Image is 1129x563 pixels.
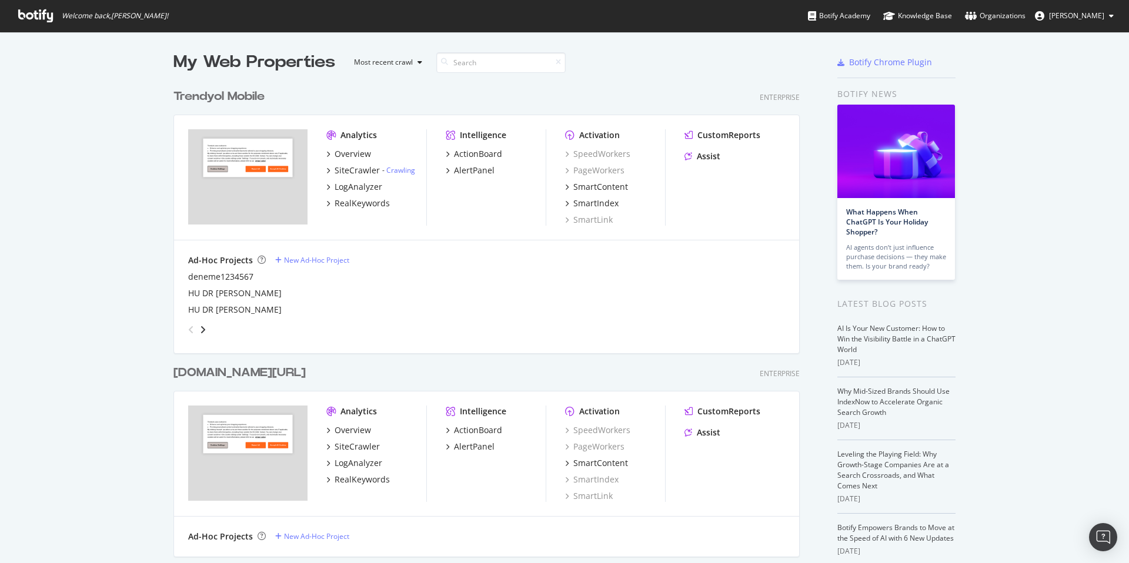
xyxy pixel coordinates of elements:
div: New Ad-Hoc Project [284,255,349,265]
div: SmartContent [573,457,628,469]
a: LogAnalyzer [326,181,382,193]
a: Botify Chrome Plugin [837,56,932,68]
a: HU DR [PERSON_NAME] [188,304,282,316]
div: RealKeywords [335,197,390,209]
a: AlertPanel [446,165,495,176]
div: Ad-Hoc Projects [188,254,253,266]
div: [DOMAIN_NAME][URL] [173,364,306,381]
div: Open Intercom Messenger [1089,523,1117,551]
a: Assist [684,427,720,438]
a: New Ad-Hoc Project [275,255,349,265]
a: SmartLink [565,214,613,226]
div: Activation [579,129,620,141]
div: [DATE] [837,357,956,368]
a: PageWorkers [565,441,624,453]
img: trendyol.com [188,129,308,224]
div: Botify Chrome Plugin [849,56,932,68]
div: ActionBoard [454,148,502,160]
div: ActionBoard [454,424,502,436]
div: AlertPanel [454,441,495,453]
div: Enterprise [760,368,800,378]
a: RealKeywords [326,197,390,209]
div: Overview [335,148,371,160]
div: CustomReports [697,406,760,417]
div: SiteCrawler [335,165,380,176]
div: Latest Blog Posts [837,297,956,310]
div: Overview [335,424,371,436]
a: AI Is Your New Customer: How to Win the Visibility Battle in a ChatGPT World [837,323,956,354]
a: SpeedWorkers [565,424,630,436]
img: trendyol.com/ro [188,406,308,501]
a: SmartContent [565,457,628,469]
div: SiteCrawler [335,441,380,453]
a: SiteCrawler [326,441,380,453]
div: Assist [697,150,720,162]
div: Organizations [965,10,1026,22]
a: ActionBoard [446,148,502,160]
a: Crawling [386,165,415,175]
div: Intelligence [460,406,506,417]
a: SpeedWorkers [565,148,630,160]
a: PageWorkers [565,165,624,176]
div: SmartIndex [573,197,619,209]
a: Overview [326,148,371,160]
div: LogAnalyzer [335,457,382,469]
a: SmartLink [565,490,613,502]
div: Analytics [340,406,377,417]
div: Intelligence [460,129,506,141]
div: Analytics [340,129,377,141]
a: SmartIndex [565,474,619,485]
div: Botify news [837,88,956,100]
a: Leveling the Playing Field: Why Growth-Stage Companies Are at a Search Crossroads, and What Comes... [837,449,949,491]
a: ActionBoard [446,424,502,436]
img: What Happens When ChatGPT Is Your Holiday Shopper? [837,105,955,198]
a: Why Mid-Sized Brands Should Use IndexNow to Accelerate Organic Search Growth [837,386,950,417]
a: SmartContent [565,181,628,193]
div: AlertPanel [454,165,495,176]
div: SmartContent [573,181,628,193]
a: CustomReports [684,129,760,141]
div: [DATE] [837,546,956,557]
button: Most recent crawl [345,53,427,72]
a: Botify Empowers Brands to Move at the Speed of AI with 6 New Updates [837,522,954,543]
div: Most recent crawl [354,59,413,66]
a: What Happens When ChatGPT Is Your Holiday Shopper? [846,207,928,237]
div: LogAnalyzer [335,181,382,193]
div: angle-right [199,324,207,336]
a: [DOMAIN_NAME][URL] [173,364,310,381]
div: RealKeywords [335,474,390,485]
a: New Ad-Hoc Project [275,531,349,541]
span: Welcome back, [PERSON_NAME] ! [62,11,168,21]
span: Mert Bilgiç [1049,11,1104,21]
a: SiteCrawler- Crawling [326,165,415,176]
div: Enterprise [760,92,800,102]
div: Botify Academy [808,10,870,22]
a: SmartIndex [565,197,619,209]
div: Assist [697,427,720,438]
div: Knowledge Base [883,10,952,22]
a: AlertPanel [446,441,495,453]
div: [DATE] [837,494,956,504]
a: Trendyol Mobile [173,88,269,105]
div: - [382,165,415,175]
a: HU DR [PERSON_NAME] [188,287,282,299]
div: Ad-Hoc Projects [188,531,253,542]
a: Overview [326,424,371,436]
div: angle-left [183,320,199,339]
div: My Web Properties [173,51,335,74]
a: CustomReports [684,406,760,417]
div: CustomReports [697,129,760,141]
a: deneme1234567 [188,271,253,283]
div: Activation [579,406,620,417]
a: RealKeywords [326,474,390,485]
